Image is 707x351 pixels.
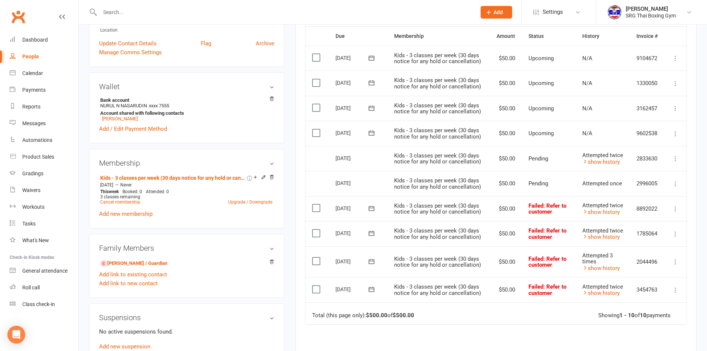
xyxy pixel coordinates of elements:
[336,77,370,88] div: [DATE]
[394,283,481,296] span: Kids - 3 classes per week (30 days notice for any hold or cancellation)
[100,175,245,181] a: Kids - 3 classes per week (30 days notice for any hold or cancellation)
[630,171,664,196] td: 2996005
[582,265,620,272] a: show history
[149,103,169,108] span: xxxx 7555
[387,27,490,46] th: Membership
[22,137,52,143] div: Automations
[394,152,481,165] span: Kids - 3 classes per week (30 days notice for any hold or cancellation)
[528,202,566,215] span: Failed
[582,55,592,62] span: N/A
[582,152,623,159] span: Attempted twice
[22,204,45,210] div: Workouts
[619,312,635,319] strong: 1 - 10
[99,124,167,133] a: Add / Edit Payment Method
[98,182,274,188] div: —
[582,252,613,265] span: Attempted 3 times
[10,32,78,48] a: Dashboard
[22,285,40,290] div: Roll call
[528,283,566,296] span: : Refer to customer
[576,27,630,46] th: History
[528,80,554,87] span: Upcoming
[393,312,414,319] strong: $500.00
[312,312,414,319] div: Total (this page only): of
[528,55,554,62] span: Upcoming
[582,234,620,240] a: show history
[630,246,664,277] td: 2044496
[7,326,25,344] div: Open Intercom Messenger
[99,82,274,91] h3: Wallet
[630,96,664,121] td: 3162457
[99,159,274,167] h3: Membership
[394,127,481,140] span: Kids - 3 classes per week (30 days notice for any hold or cancellation)
[582,290,620,296] a: show history
[528,256,566,269] span: Failed
[582,283,623,290] span: Attempted twice
[490,71,522,96] td: $50.00
[100,110,271,116] strong: Account shared with following contacts
[22,37,48,43] div: Dashboard
[582,130,592,137] span: N/A
[22,221,36,227] div: Tasks
[490,96,522,121] td: $50.00
[394,202,481,215] span: Kids - 3 classes per week (30 days notice for any hold or cancellation)
[329,27,387,46] th: Due
[630,221,664,246] td: 1785064
[10,182,78,199] a: Waivers
[490,277,522,302] td: $50.00
[10,132,78,149] a: Automations
[394,227,481,240] span: Kids - 3 classes per week (30 days notice for any hold or cancellation)
[490,196,522,221] td: $50.00
[582,80,592,87] span: N/A
[630,121,664,146] td: 9602538
[626,12,676,19] div: SRG Thai Boxing Gym
[10,149,78,165] a: Product Sales
[99,343,150,350] a: Add new suspension
[336,152,370,164] div: [DATE]
[22,87,46,93] div: Payments
[522,27,576,46] th: Status
[10,65,78,82] a: Calendar
[98,7,471,17] input: Search...
[336,127,370,139] div: [DATE]
[490,27,522,46] th: Amount
[490,221,522,246] td: $50.00
[10,115,78,132] a: Messages
[10,199,78,215] a: Workouts
[10,296,78,313] a: Class kiosk mode
[582,105,592,112] span: N/A
[10,48,78,65] a: People
[640,312,647,319] strong: 10
[98,189,121,194] div: week
[366,312,387,319] strong: $500.00
[582,180,622,187] span: Attempted once
[490,121,522,146] td: $50.00
[630,196,664,221] td: 8892022
[528,227,566,240] span: : Refer to customer
[494,9,503,15] span: Add
[99,279,158,288] a: Add link to new contact
[10,98,78,115] a: Reports
[630,146,664,171] td: 2833630
[22,301,55,307] div: Class check-in
[100,182,113,188] span: [DATE]
[22,154,54,160] div: Product Sales
[394,102,481,115] span: Kids - 3 classes per week (30 days notice for any hold or cancellation)
[100,97,271,103] strong: Bank account
[10,82,78,98] a: Payments
[99,327,274,336] p: No active suspensions found.
[630,277,664,302] td: 3454763
[22,237,49,243] div: What's New
[336,283,370,295] div: [DATE]
[100,189,109,194] span: This
[481,6,512,19] button: Add
[582,202,623,209] span: Attempted twice
[630,46,664,71] td: 9104672
[146,189,169,194] span: Attended: 0
[10,279,78,296] a: Roll call
[201,39,211,48] a: Flag
[598,312,671,319] div: Showing of payments
[336,177,370,189] div: [DATE]
[99,313,274,322] h3: Suspensions
[394,256,481,269] span: Kids - 3 classes per week (30 days notice for any hold or cancellation)
[630,27,664,46] th: Invoice #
